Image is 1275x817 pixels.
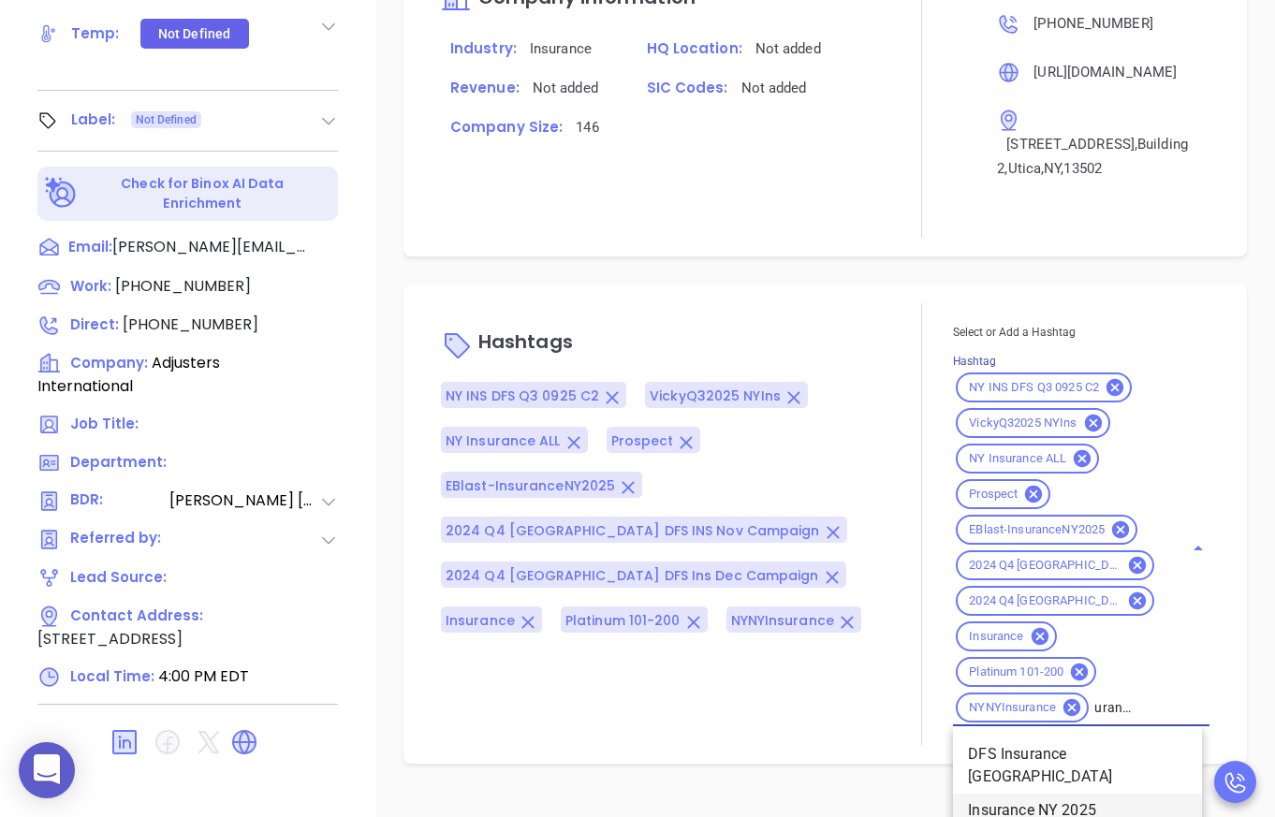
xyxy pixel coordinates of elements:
[958,380,1110,396] span: NY INS DFS Q3 0925 C2
[446,387,599,405] span: NY INS DFS Q3 0925 C2
[37,352,220,397] span: Adjusters International
[958,593,1133,609] span: 2024 Q4 [GEOGRAPHIC_DATA] DFS Ins Dec Campaign
[958,451,1077,467] span: NY Insurance ALL
[446,611,515,630] span: Insurance
[956,586,1154,616] div: 2024 Q4 [GEOGRAPHIC_DATA] DFS Ins Dec Campaign
[755,40,821,57] span: Not added
[70,489,168,513] span: BDR:
[953,737,1202,794] li: DFS Insurance [GEOGRAPHIC_DATA]
[956,693,1089,722] div: NYNYInsurance
[70,353,148,372] span: Company:
[958,522,1116,538] span: EBlast-InsuranceNY2025
[1185,535,1211,562] button: Close
[953,357,996,368] label: Hashtag
[71,20,120,48] div: Temp:
[956,408,1109,438] div: VickyQ32025 NYIns
[70,605,203,625] span: Contact Address:
[68,236,112,260] span: Email:
[81,174,325,213] p: Check for Binox AI Data Enrichment
[956,479,1050,509] div: Prospect
[70,414,139,433] span: Job Title:
[1006,136,1135,153] span: [STREET_ADDRESS]
[1033,64,1177,80] span: [URL][DOMAIN_NAME]
[953,322,1209,343] p: Select or Add a Hashtag
[1061,160,1102,177] span: , 13502
[446,521,820,540] span: 2024 Q4 [GEOGRAPHIC_DATA] DFS INS Nov Campaign
[956,657,1096,687] div: Platinum 101-200
[70,528,168,551] span: Referred by:
[446,476,615,495] span: EBlast-InsuranceNY2025
[741,80,807,96] span: Not added
[45,177,78,210] img: Ai-Enrich-DaqCidB-.svg
[958,416,1088,431] span: VickyQ32025 NYIns
[478,329,573,356] span: Hashtags
[565,611,681,630] span: Platinum 101-200
[958,629,1034,645] span: Insurance
[1180,545,1187,552] button: Clear
[1041,160,1061,177] span: , NY
[446,431,561,450] span: NY Insurance ALL
[956,372,1132,402] div: NY INS DFS Q3 0925 C2
[956,621,1056,651] div: Insurance
[112,236,309,258] span: [PERSON_NAME][EMAIL_ADDRESS][PERSON_NAME][DOMAIN_NAME]
[958,487,1029,503] span: Prospect
[450,78,520,97] span: Revenue:
[956,515,1137,545] div: EBlast-InsuranceNY2025
[533,80,598,96] span: Not added
[731,611,834,630] span: NYNYInsurance
[647,78,728,97] span: SIC Codes:
[158,665,249,687] span: 4:00 PM EDT
[136,109,197,130] span: Not Defined
[956,550,1154,580] div: 2024 Q4 [GEOGRAPHIC_DATA] DFS INS Nov Campaign
[446,566,819,585] span: 2024 Q4 [GEOGRAPHIC_DATA] DFS Ins Dec Campaign
[1033,15,1152,32] span: [PHONE_NUMBER]
[70,567,167,587] span: Lead Source:
[956,444,1099,474] div: NY Insurance ALL
[70,666,154,686] span: Local Time:
[647,38,742,58] span: HQ Location:
[958,700,1067,716] span: NYNYInsurance
[70,452,167,472] span: Department:
[123,314,258,335] span: [PHONE_NUMBER]
[958,664,1075,680] span: Platinum 101-200
[115,275,251,297] span: [PHONE_NUMBER]
[158,19,230,49] div: Not Defined
[70,314,119,334] span: Direct :
[611,431,674,450] span: Prospect
[70,276,111,296] span: Work :
[450,117,563,137] span: Company Size:
[37,628,183,649] span: [STREET_ADDRESS]
[450,38,517,58] span: Industry:
[576,119,598,136] span: 146
[530,40,592,57] span: Insurance
[1004,160,1041,177] span: , Utica
[169,489,319,513] span: [PERSON_NAME] [PERSON_NAME]
[71,106,116,134] div: Label:
[650,387,781,405] span: VickyQ32025 NYIns
[958,558,1133,574] span: 2024 Q4 [GEOGRAPHIC_DATA] DFS INS Nov Campaign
